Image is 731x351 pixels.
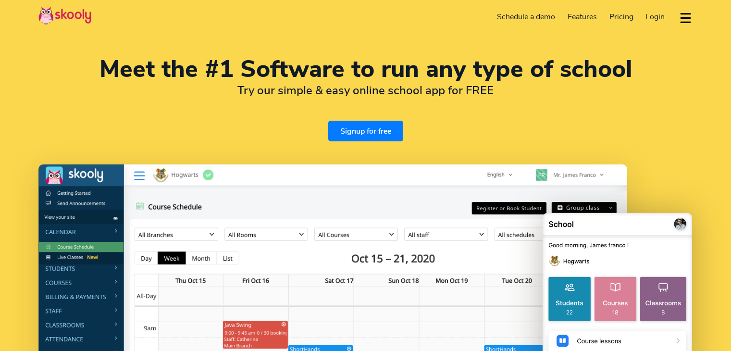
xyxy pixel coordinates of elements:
[38,6,91,25] img: Skooly
[639,9,671,25] a: Login
[38,58,693,81] h1: Meet the #1 Software to run any type of school
[603,9,640,25] a: Pricing
[645,12,665,22] span: Login
[38,83,693,98] h2: Try our simple & easy online school app for FREE
[679,7,693,29] button: dropdown menu
[561,9,603,25] a: Features
[328,121,403,141] a: Signup for free
[609,12,633,22] span: Pricing
[491,9,562,25] a: Schedule a demo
